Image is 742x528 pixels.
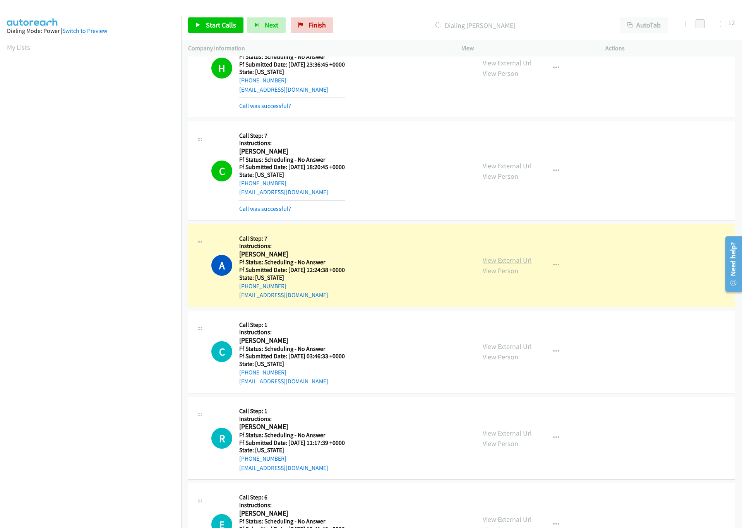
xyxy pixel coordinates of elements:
[7,26,174,36] div: Dialing Mode: Power |
[7,43,30,52] a: My Lists
[239,102,291,109] a: Call was successful?
[483,439,518,448] a: View Person
[239,494,345,501] h5: Call Step: 6
[239,250,345,259] h2: [PERSON_NAME]
[7,60,181,427] iframe: Dialpad
[239,321,345,329] h5: Call Step: 1
[239,171,345,179] h5: State: [US_STATE]
[206,21,236,29] span: Start Calls
[188,44,448,53] p: Company Information
[62,27,107,34] a: Switch to Preview
[265,21,278,29] span: Next
[620,17,668,33] button: AutoTab
[239,501,345,509] h5: Instructions:
[483,266,518,275] a: View Person
[308,21,326,29] span: Finish
[239,369,286,376] a: [PHONE_NUMBER]
[239,464,328,472] a: [EMAIL_ADDRESS][DOMAIN_NAME]
[211,341,232,362] h1: C
[483,161,532,170] a: View External Url
[211,341,232,362] div: The call is yet to be attempted
[344,20,606,31] p: Dialing [PERSON_NAME]
[211,428,232,449] h1: R
[211,161,232,181] h1: C
[239,439,345,447] h5: Ff Submitted Date: [DATE] 11:17:39 +0000
[239,86,328,93] a: [EMAIL_ADDRESS][DOMAIN_NAME]
[239,242,345,250] h5: Instructions:
[483,429,532,437] a: View External Url
[188,17,243,33] a: Start Calls
[239,156,345,164] h5: Ff Status: Scheduling - No Answer
[239,53,345,61] h5: Ff Status: Scheduling - No Answer
[211,255,232,276] h1: A
[483,58,532,67] a: View External Url
[239,205,291,212] a: Call was successful?
[239,291,328,299] a: [EMAIL_ADDRESS][DOMAIN_NAME]
[239,139,345,147] h5: Instructions:
[483,352,518,361] a: View Person
[239,68,345,76] h5: State: [US_STATE]
[462,44,591,53] p: View
[720,233,742,295] iframe: Resource Center
[239,345,345,353] h5: Ff Status: Scheduling - No Answer
[239,407,345,415] h5: Call Step: 1
[239,509,345,518] h2: [PERSON_NAME]
[239,132,345,140] h5: Call Step: 7
[239,378,328,385] a: [EMAIL_ADDRESS][DOMAIN_NAME]
[239,235,345,243] h5: Call Step: 7
[239,188,328,196] a: [EMAIL_ADDRESS][DOMAIN_NAME]
[239,61,345,68] h5: Ff Submitted Date: [DATE] 23:36:45 +0000
[247,17,286,33] button: Next
[483,256,532,265] a: View External Url
[239,163,345,171] h5: Ff Submitted Date: [DATE] 18:20:45 +0000
[605,44,735,53] p: Actions
[239,282,286,290] a: [PHONE_NUMBER]
[239,360,345,368] h5: State: [US_STATE]
[483,515,532,524] a: View External Url
[483,69,518,78] a: View Person
[728,17,735,28] div: 12
[211,428,232,449] div: The call is yet to be attempted
[483,342,532,351] a: View External Url
[239,77,286,84] a: [PHONE_NUMBER]
[239,455,286,462] a: [PHONE_NUMBER]
[239,431,345,439] h5: Ff Status: Scheduling - No Answer
[239,518,345,525] h5: Ff Status: Scheduling - No Answer
[211,58,232,79] h1: H
[239,266,345,274] h5: Ff Submitted Date: [DATE] 12:24:38 +0000
[483,172,518,181] a: View Person
[239,274,345,282] h5: State: [US_STATE]
[239,415,345,423] h5: Instructions:
[239,147,345,156] h2: [PERSON_NAME]
[239,336,345,345] h2: [PERSON_NAME]
[239,328,345,336] h5: Instructions:
[239,179,286,187] a: [PHONE_NUMBER]
[239,352,345,360] h5: Ff Submitted Date: [DATE] 03:46:33 +0000
[239,422,345,431] h2: [PERSON_NAME]
[291,17,333,33] a: Finish
[239,258,345,266] h5: Ff Status: Scheduling - No Answer
[239,446,345,454] h5: State: [US_STATE]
